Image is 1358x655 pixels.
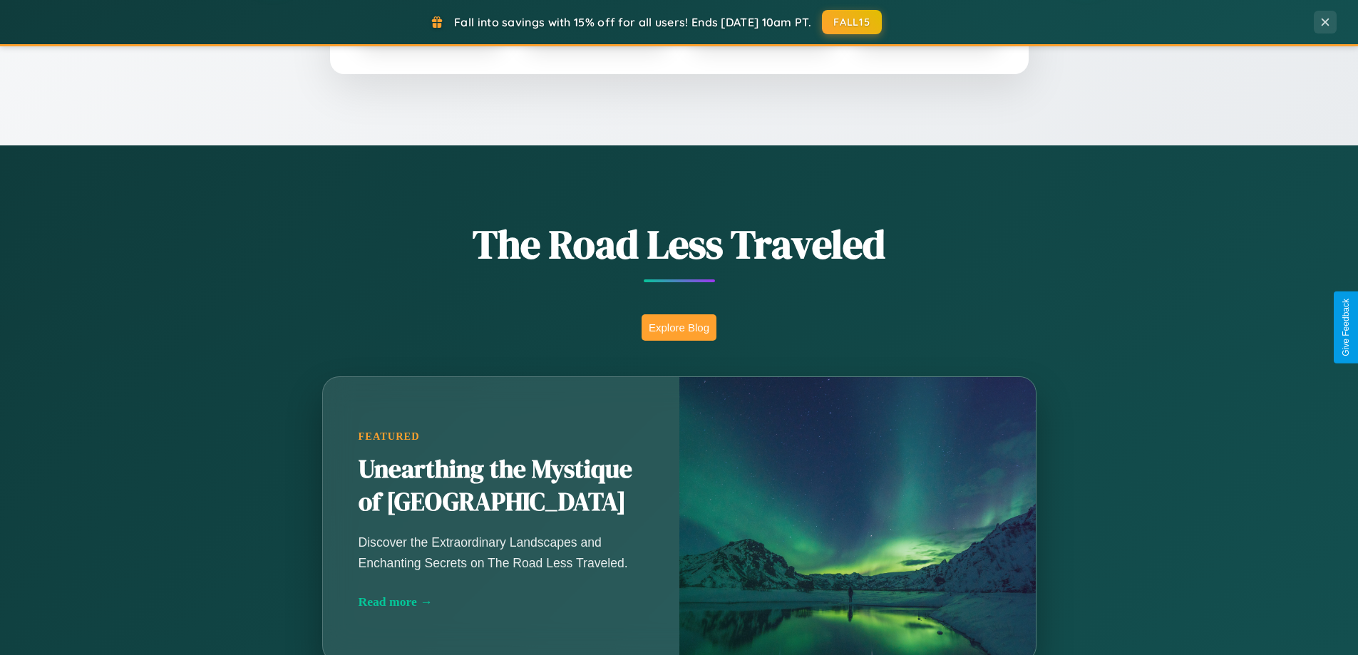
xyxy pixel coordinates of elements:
div: Read more → [359,594,644,609]
button: FALL15 [822,10,882,34]
div: Featured [359,430,644,443]
p: Discover the Extraordinary Landscapes and Enchanting Secrets on The Road Less Traveled. [359,532,644,572]
h2: Unearthing the Mystique of [GEOGRAPHIC_DATA] [359,453,644,519]
span: Fall into savings with 15% off for all users! Ends [DATE] 10am PT. [454,15,811,29]
button: Explore Blog [642,314,716,341]
div: Give Feedback [1341,299,1351,356]
h1: The Road Less Traveled [252,217,1107,272]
